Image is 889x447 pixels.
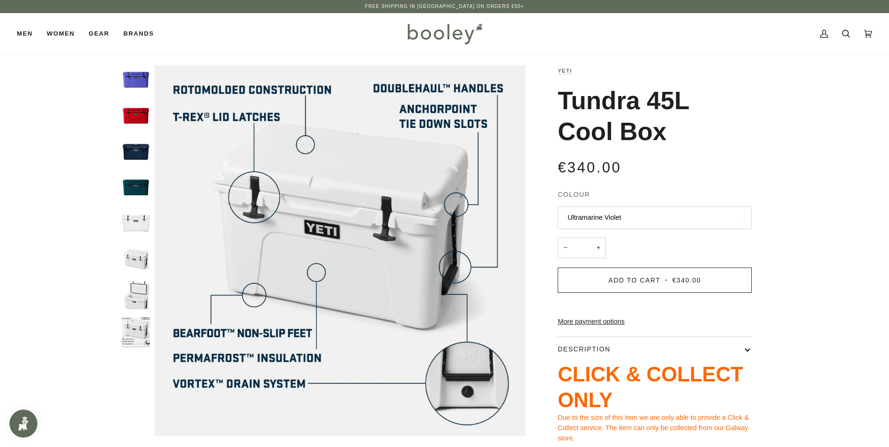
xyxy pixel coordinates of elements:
a: Brands [116,13,161,54]
img: Yeti Tundra 45L Cool Box White - Booley Galway [122,317,150,345]
span: CLICK & COLLECT ONLY [558,363,743,411]
img: Booley [403,20,486,47]
button: − [558,238,573,259]
span: Gear [89,29,109,38]
img: Tundra 45 Navy - Booley Galway [122,137,150,165]
iframe: Button to open loyalty program pop-up [9,410,37,438]
img: Yeti Tundra 45L Cool Box White - Booley Galway [122,245,150,273]
img: Yeti Tundra 45L Cool Box Ultramarine Violet - Booley Galway [122,66,150,94]
button: Description [558,337,752,362]
img: Yeti Tundra 45L Cool Box White - Booley Galway [155,66,525,436]
a: Gear [82,13,116,54]
button: + [591,238,606,259]
span: Due to the size of this item we are only able to provide a Click & Collect service. The item can ... [558,414,749,441]
img: Yeti Tundra 45L Cool Box White - Booley Galway [122,209,150,238]
span: Women [47,29,75,38]
span: €340.00 [558,159,621,176]
a: YETI [558,68,572,74]
p: Free Shipping in [GEOGRAPHIC_DATA] on Orders €50+ [365,3,524,10]
span: Brands [123,29,154,38]
input: Quantity [558,238,606,259]
a: Women [40,13,82,54]
button: Add to Cart • €340.00 [558,268,752,293]
span: Add to Cart [608,276,660,284]
span: Men [17,29,33,38]
a: Men [17,13,40,54]
span: €340.00 [672,276,701,284]
img: Yeti Tundra 45L Cool Box White - Booley Galway [122,281,150,309]
button: Ultramarine Violet [558,206,752,229]
img: Yeti Tundra 45L Agave Teal - Booley Galway [122,173,150,201]
h1: Tundra 45L Cool Box [558,85,745,147]
span: • [663,276,670,284]
a: More payment options [558,317,752,327]
img: Yeti Tundra 45 L Rescue Red - Booley Galway [122,102,150,130]
span: Colour [558,190,590,200]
